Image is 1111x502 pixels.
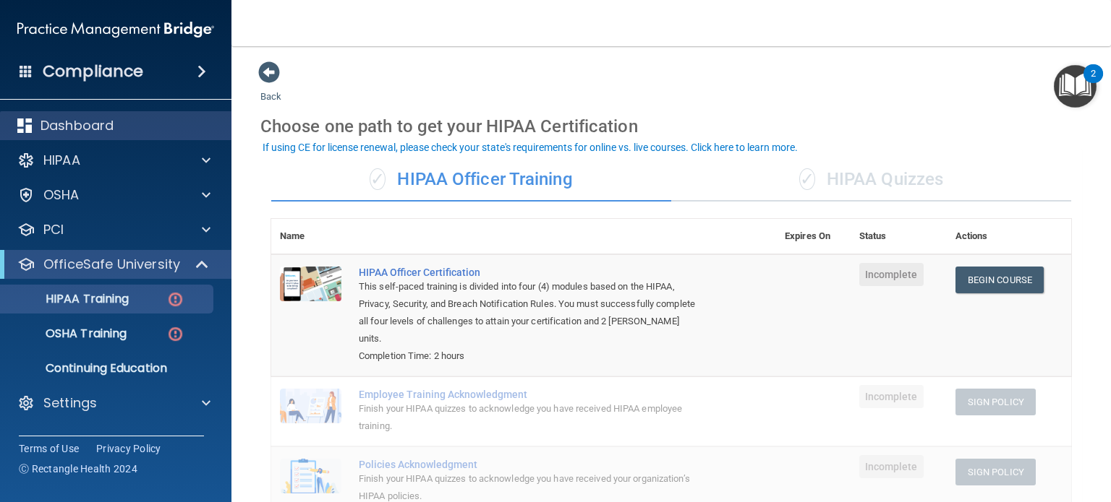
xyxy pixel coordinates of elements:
a: Terms of Use [19,441,79,456]
p: PCI [43,221,64,238]
button: Sign Policy [955,459,1036,485]
p: OfficeSafe University [43,256,180,273]
img: danger-circle.6113f641.png [166,290,184,308]
button: Sign Policy [955,389,1036,415]
div: HIPAA Officer Training [271,158,671,202]
img: PMB logo [17,15,214,44]
span: Incomplete [859,385,924,408]
p: Dashboard [41,117,114,134]
img: danger-circle.6113f641.png [166,325,184,343]
h4: Compliance [43,61,143,82]
p: Settings [43,394,97,412]
a: HIPAA [17,152,210,169]
a: Back [260,74,281,102]
span: Ⓒ Rectangle Health 2024 [19,462,137,476]
a: OSHA [17,186,210,204]
div: HIPAA Quizzes [671,158,1071,202]
th: Status [851,219,947,254]
div: This self-paced training is divided into four (4) modules based on the HIPAA, Privacy, Security, ... [359,278,704,347]
button: Open Resource Center, 2 new notifications [1054,65,1097,108]
span: Incomplete [859,263,924,286]
div: If using CE for license renewal, please check your state's requirements for online vs. live cours... [263,142,798,152]
a: Privacy Policy [96,441,161,456]
p: HIPAA [43,152,80,169]
p: Continuing Education [9,361,207,376]
div: Completion Time: 2 hours [359,347,704,365]
div: Finish your HIPAA quizzes to acknowledge you have received HIPAA employee training. [359,400,704,435]
a: PCI [17,221,210,238]
span: Incomplete [859,455,924,478]
img: dashboard.aa5b2476.svg [17,118,32,133]
th: Actions [947,219,1071,254]
th: Name [271,219,350,254]
p: OSHA Training [9,326,127,341]
th: Expires On [776,219,851,254]
button: If using CE for license renewal, please check your state's requirements for online vs. live cours... [260,140,800,155]
div: Employee Training Acknowledgment [359,389,704,400]
a: Dashboard [17,117,210,134]
p: OSHA [43,186,80,204]
div: Choose one path to get your HIPAA Certification [260,105,1082,147]
span: ✓ [370,168,386,190]
a: OfficeSafe University [17,256,210,273]
a: Begin Course [955,267,1044,293]
p: HIPAA Training [9,292,129,306]
a: HIPAA Officer Certification [359,267,704,278]
span: ✓ [799,168,815,190]
a: Settings [17,394,210,412]
div: 2 [1091,74,1096,92]
div: Policies Acknowledgment [359,459,704,470]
